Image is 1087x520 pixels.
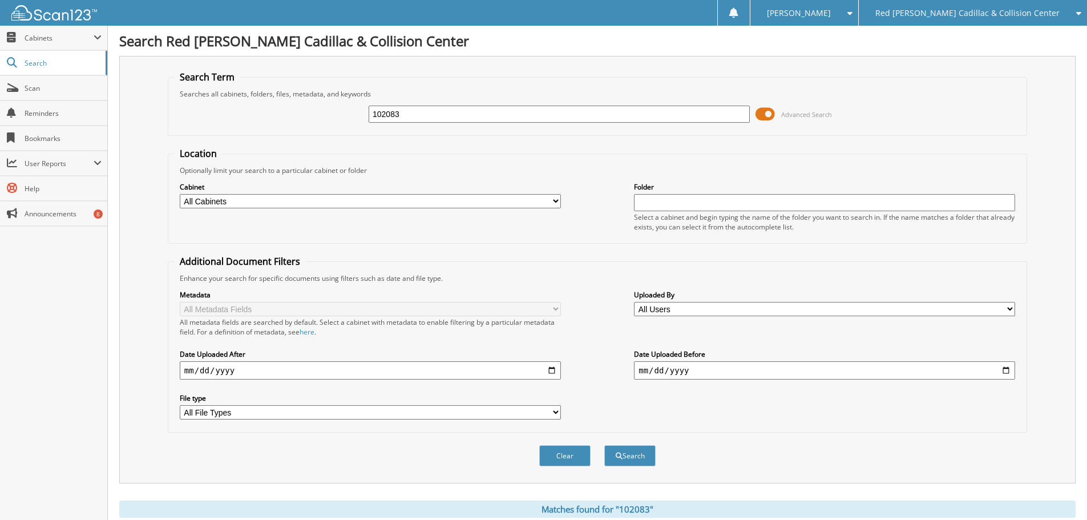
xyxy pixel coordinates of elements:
[25,209,102,219] span: Announcements
[25,184,102,194] span: Help
[174,89,1021,99] div: Searches all cabinets, folders, files, metadata, and keywords
[174,255,306,268] legend: Additional Document Filters
[11,5,97,21] img: scan123-logo-white.svg
[180,349,561,359] label: Date Uploaded After
[174,166,1021,175] div: Optionally limit your search to a particular cabinet or folder
[781,110,832,119] span: Advanced Search
[180,182,561,192] label: Cabinet
[174,273,1021,283] div: Enhance your search for specific documents using filters such as date and file type.
[25,108,102,118] span: Reminders
[180,317,561,337] div: All metadata fields are searched by default. Select a cabinet with metadata to enable filtering b...
[875,10,1060,17] span: Red [PERSON_NAME] Cadillac & Collision Center
[300,327,314,337] a: here
[634,361,1015,380] input: end
[94,209,103,219] div: 8
[25,159,94,168] span: User Reports
[25,83,102,93] span: Scan
[634,212,1015,232] div: Select a cabinet and begin typing the name of the folder you want to search in. If the name match...
[634,290,1015,300] label: Uploaded By
[634,349,1015,359] label: Date Uploaded Before
[174,71,240,83] legend: Search Term
[180,393,561,403] label: File type
[25,33,94,43] span: Cabinets
[25,134,102,143] span: Bookmarks
[180,290,561,300] label: Metadata
[119,31,1076,50] h1: Search Red [PERSON_NAME] Cadillac & Collision Center
[25,58,100,68] span: Search
[634,182,1015,192] label: Folder
[174,147,223,160] legend: Location
[180,361,561,380] input: start
[604,445,656,466] button: Search
[539,445,591,466] button: Clear
[119,501,1076,518] div: Matches found for "102083"
[767,10,831,17] span: [PERSON_NAME]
